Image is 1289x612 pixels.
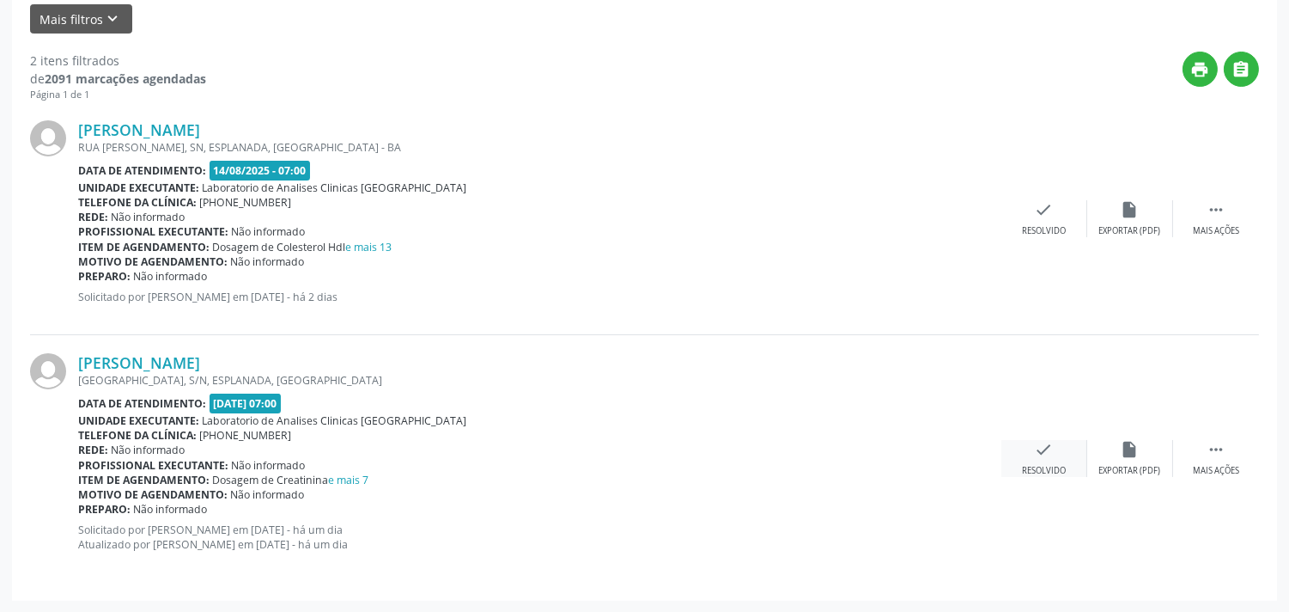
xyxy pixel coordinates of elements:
span: Não informado [112,443,185,457]
button:  [1224,52,1259,87]
i: insert_drive_file [1121,440,1140,459]
div: Exportar (PDF) [1099,225,1161,237]
div: Exportar (PDF) [1099,465,1161,477]
b: Telefone da clínica: [78,195,197,210]
i: check [1035,200,1054,219]
a: e mais 7 [329,473,369,487]
span: [PHONE_NUMBER] [200,195,292,210]
i:  [1232,60,1251,79]
b: Motivo de agendamento: [78,487,228,502]
i: insert_drive_file [1121,200,1140,219]
img: img [30,120,66,156]
i: check [1035,440,1054,459]
div: [GEOGRAPHIC_DATA], S/N, ESPLANADA, [GEOGRAPHIC_DATA] [78,373,1001,388]
div: Mais ações [1193,225,1239,237]
button: Mais filtroskeyboard_arrow_down [30,4,132,34]
b: Item de agendamento: [78,473,210,487]
b: Data de atendimento: [78,396,206,411]
b: Telefone da clínica: [78,428,197,443]
span: Não informado [232,458,306,473]
b: Motivo de agendamento: [78,254,228,269]
b: Rede: [78,443,108,457]
button: print [1183,52,1218,87]
i: print [1191,60,1210,79]
b: Unidade executante: [78,413,199,428]
span: Não informado [231,487,305,502]
span: Não informado [232,224,306,239]
span: Não informado [134,502,208,517]
a: [PERSON_NAME] [78,120,200,139]
p: Solicitado por [PERSON_NAME] em [DATE] - há 2 dias [78,290,1001,304]
div: de [30,70,206,88]
b: Rede: [78,210,108,224]
p: Solicitado por [PERSON_NAME] em [DATE] - há um dia Atualizado por [PERSON_NAME] em [DATE] - há um... [78,523,1001,552]
span: 14/08/2025 - 07:00 [210,161,311,181]
i:  [1207,440,1225,459]
div: Resolvido [1022,465,1066,477]
span: Não informado [112,210,185,224]
b: Profissional executante: [78,224,228,239]
b: Unidade executante: [78,181,199,195]
span: Dosagem de Creatinina [213,473,369,487]
b: Item de agendamento: [78,240,210,254]
div: RUA [PERSON_NAME], SN, ESPLANADA, [GEOGRAPHIC_DATA] - BA [78,140,1001,155]
span: Laboratorio de Analises Clinicas [GEOGRAPHIC_DATA] [203,181,467,195]
strong: 2091 marcações agendadas [45,70,206,87]
b: Preparo: [78,269,131,284]
span: Dosagem de Colesterol Hdl [213,240,392,254]
b: Preparo: [78,502,131,517]
span: [PHONE_NUMBER] [200,428,292,443]
b: Data de atendimento: [78,163,206,178]
span: Não informado [134,269,208,284]
b: Profissional executante: [78,458,228,473]
i:  [1207,200,1225,219]
span: Laboratorio de Analises Clinicas [GEOGRAPHIC_DATA] [203,413,467,428]
div: Mais ações [1193,465,1239,477]
div: 2 itens filtrados [30,52,206,70]
span: [DATE] 07:00 [210,394,282,413]
a: e mais 13 [346,240,392,254]
a: [PERSON_NAME] [78,353,200,372]
div: Resolvido [1022,225,1066,237]
div: Página 1 de 1 [30,88,206,102]
img: img [30,353,66,389]
span: Não informado [231,254,305,269]
i: keyboard_arrow_down [104,9,123,28]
